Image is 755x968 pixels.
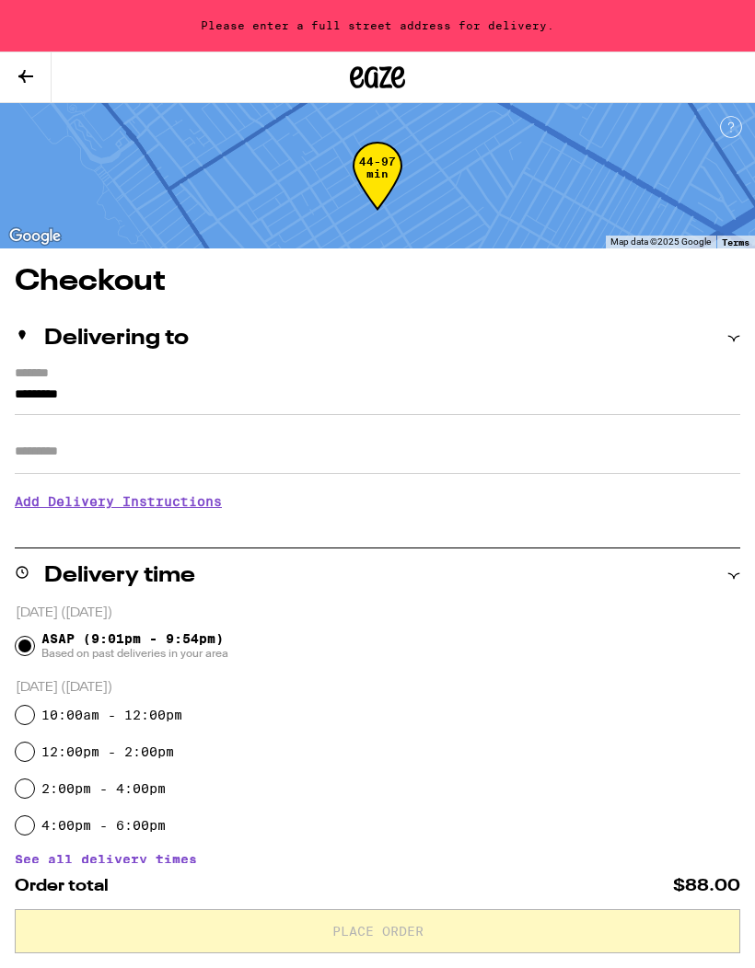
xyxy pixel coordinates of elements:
p: [DATE] ([DATE]) [16,605,740,622]
label: 4:00pm - 6:00pm [41,818,166,833]
h1: Checkout [15,267,740,296]
span: $88.00 [673,878,740,894]
button: Place Order [15,909,740,953]
span: ASAP (9:01pm - 9:54pm) [41,631,228,661]
button: See all delivery times [15,853,197,866]
img: Google [5,225,65,248]
h2: Delivering to [44,328,189,350]
span: Place Order [332,925,424,938]
a: Open this area in Google Maps (opens a new window) [5,225,65,248]
label: 10:00am - 12:00pm [41,708,182,722]
span: Order total [15,878,109,894]
label: 12:00pm - 2:00pm [41,744,174,759]
a: Terms [722,236,749,248]
div: 44-97 min [353,156,402,225]
p: [DATE] ([DATE]) [16,679,740,697]
p: We'll contact you at [PHONE_NUMBER] when we arrive [15,523,740,537]
label: 2:00pm - 4:00pm [41,781,166,796]
span: Map data ©2025 Google [610,236,711,247]
span: Based on past deliveries in your area [41,646,228,661]
h3: Add Delivery Instructions [15,480,740,523]
h2: Delivery time [44,565,195,587]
